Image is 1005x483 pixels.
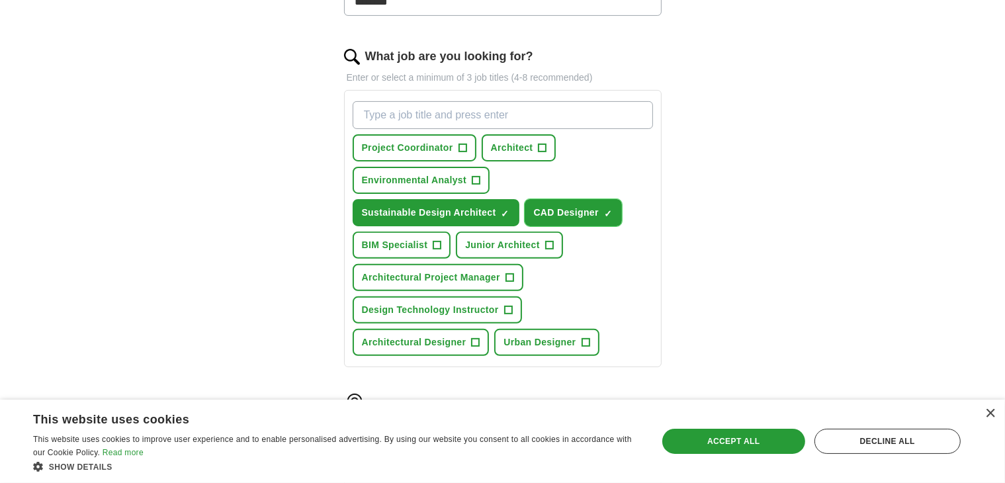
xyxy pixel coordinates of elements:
[814,429,961,454] div: Decline all
[456,232,562,259] button: Junior Architect
[344,71,662,85] p: Enter or select a minimum of 3 job titles (4-8 recommended)
[353,134,476,161] button: Project Coordinator
[362,271,500,285] span: Architectural Project Manager
[491,141,533,155] span: Architect
[353,296,522,324] button: Design Technology Instructor
[534,206,599,220] span: CAD Designer
[482,134,556,161] button: Architect
[353,264,523,291] button: Architectural Project Manager
[494,329,599,356] button: Urban Designer
[362,173,467,187] span: Environmental Analyst
[344,394,365,415] img: location.png
[465,238,539,252] span: Junior Architect
[604,208,612,219] span: ✓
[662,429,805,454] div: Accept all
[103,448,144,457] a: Read more, opens a new window
[33,435,632,457] span: This website uses cookies to improve user experience and to enable personalised advertising. By u...
[353,199,519,226] button: Sustainable Design Architect✓
[362,335,466,349] span: Architectural Designer
[985,409,995,419] div: Close
[353,101,653,129] input: Type a job title and press enter
[362,206,496,220] span: Sustainable Design Architect
[344,49,360,65] img: search.png
[371,396,533,414] label: Where do you want to work?
[503,335,576,349] span: Urban Designer
[362,141,453,155] span: Project Coordinator
[502,208,509,219] span: ✓
[353,232,451,259] button: BIM Specialist
[525,199,622,226] button: CAD Designer✓
[353,329,490,356] button: Architectural Designer
[33,408,606,427] div: This website uses cookies
[362,303,499,317] span: Design Technology Instructor
[33,460,639,473] div: Show details
[362,238,428,252] span: BIM Specialist
[49,462,112,472] span: Show details
[353,167,490,194] button: Environmental Analyst
[365,48,533,66] label: What job are you looking for?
